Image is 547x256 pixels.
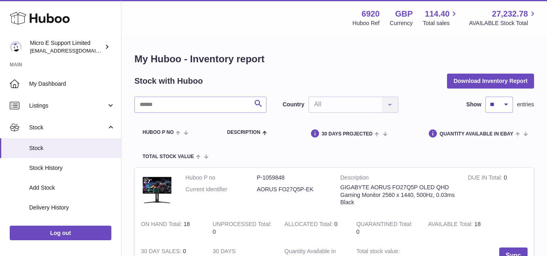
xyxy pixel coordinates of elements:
[517,101,534,108] span: entries
[29,80,115,88] span: My Dashboard
[356,221,413,229] strong: QUARANTINED Total
[30,39,103,55] div: Micro E Support Limited
[29,204,115,212] span: Delivery History
[227,130,260,135] span: Description
[279,214,350,242] td: 0
[143,154,194,159] span: Total stock value
[285,221,334,229] strong: ALLOCATED Total
[29,124,106,131] span: Stock
[29,102,106,110] span: Listings
[492,8,528,19] span: 27,232.78
[29,184,115,192] span: Add Stock
[30,47,119,54] span: [EMAIL_ADDRESS][DOMAIN_NAME]
[213,221,271,229] strong: UNPROCESSED Total
[462,168,534,214] td: 0
[423,8,459,27] a: 114.40 Total sales
[185,186,257,193] dt: Current identifier
[134,53,534,66] h1: My Huboo - Inventory report
[469,19,537,27] span: AVAILABLE Stock Total
[134,76,203,87] h2: Stock with Huboo
[447,74,534,88] button: Download Inventory Report
[422,214,494,242] td: 18
[185,174,257,182] dt: Huboo P no
[143,130,174,135] span: Huboo P no
[257,186,328,193] dd: AORUS FO27Q5P-EK
[322,131,373,137] span: 30 DAYS PROJECTED
[466,101,481,108] label: Show
[353,19,380,27] div: Huboo Ref
[141,174,173,206] img: product image
[29,164,115,172] span: Stock History
[283,101,304,108] label: Country
[423,19,459,27] span: Total sales
[440,131,513,137] span: Quantity Available in eBay
[206,214,278,242] td: 0
[29,224,115,231] span: ASN Uploads
[468,174,504,183] strong: DUE IN Total
[29,144,115,152] span: Stock
[362,8,380,19] strong: 6920
[356,228,360,235] span: 0
[341,174,456,184] strong: Description
[428,221,474,229] strong: AVAILABLE Total
[390,19,413,27] div: Currency
[10,41,22,53] img: contact@micropcsupport.com
[141,221,184,229] strong: ON HAND Total
[135,214,206,242] td: 18
[10,226,111,240] a: Log out
[257,174,328,182] dd: P-1059848
[395,8,413,19] strong: GBP
[341,184,456,207] div: GIGABYTE AORUS FO27Q5P OLED QHD Gaming Monitor 2560 x 1440, 500Hz, 0.03ms Black
[425,8,449,19] span: 114.40
[469,8,537,27] a: 27,232.78 AVAILABLE Stock Total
